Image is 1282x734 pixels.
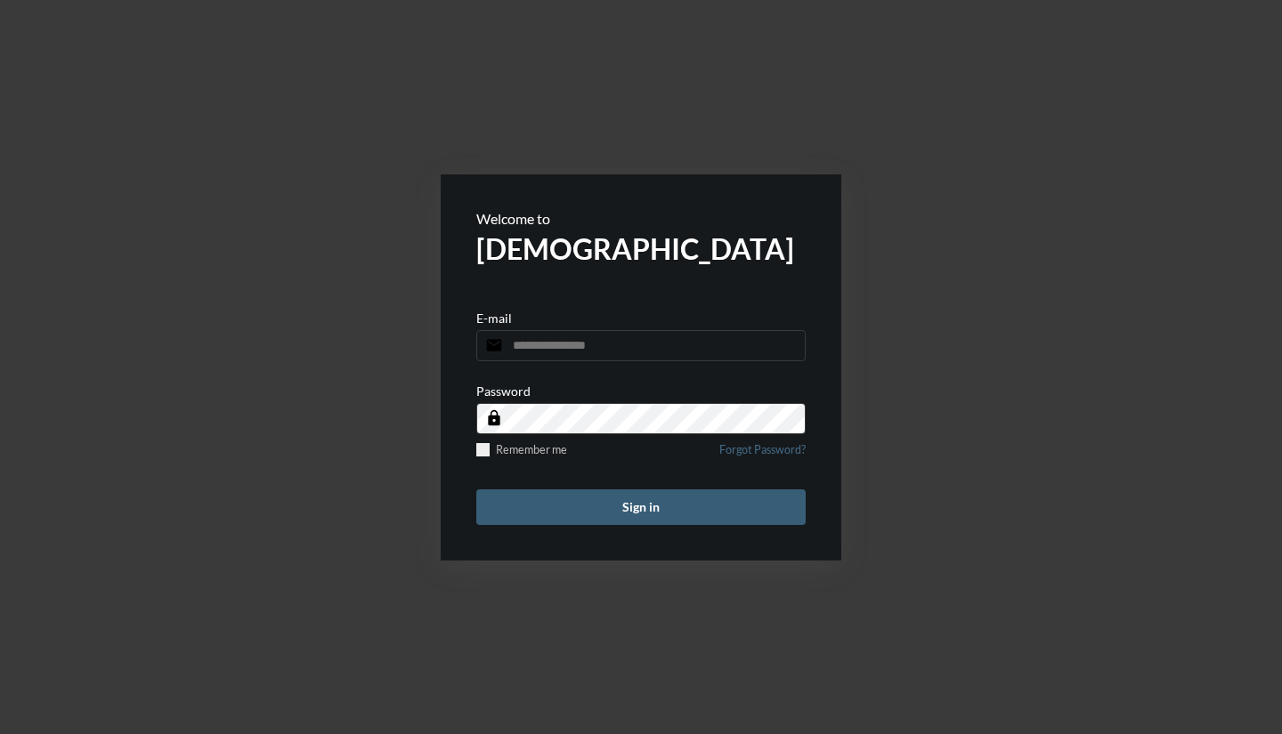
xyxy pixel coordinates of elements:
p: Welcome to [476,210,806,227]
p: Password [476,383,531,399]
button: Sign in [476,489,806,525]
a: Forgot Password? [719,443,806,467]
h2: [DEMOGRAPHIC_DATA] [476,231,806,266]
label: Remember me [476,443,567,456]
p: E-mail [476,311,512,326]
